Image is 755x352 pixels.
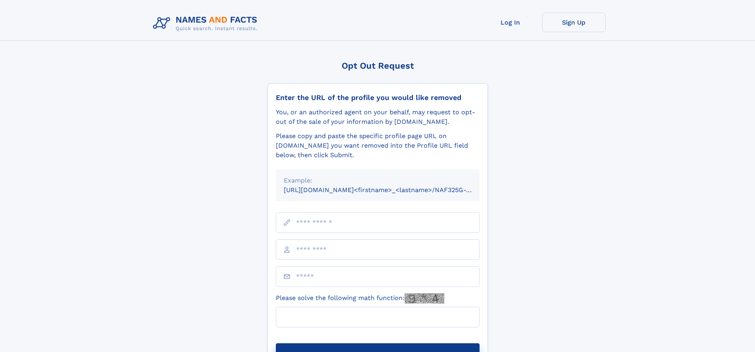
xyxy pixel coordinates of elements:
[479,13,542,32] a: Log In
[276,108,480,127] div: You, or an authorized agent on your behalf, may request to opt-out of the sale of your informatio...
[276,293,444,304] label: Please solve the following math function:
[276,93,480,102] div: Enter the URL of the profile you would like removed
[268,61,488,71] div: Opt Out Request
[284,186,495,194] small: [URL][DOMAIN_NAME]<firstname>_<lastname>/NAF325G-xxxxxxxx
[542,13,606,32] a: Sign Up
[284,176,472,185] div: Example:
[150,13,264,34] img: Logo Names and Facts
[276,131,480,160] div: Please copy and paste the specific profile page URL on [DOMAIN_NAME] you want removed into the Pr...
